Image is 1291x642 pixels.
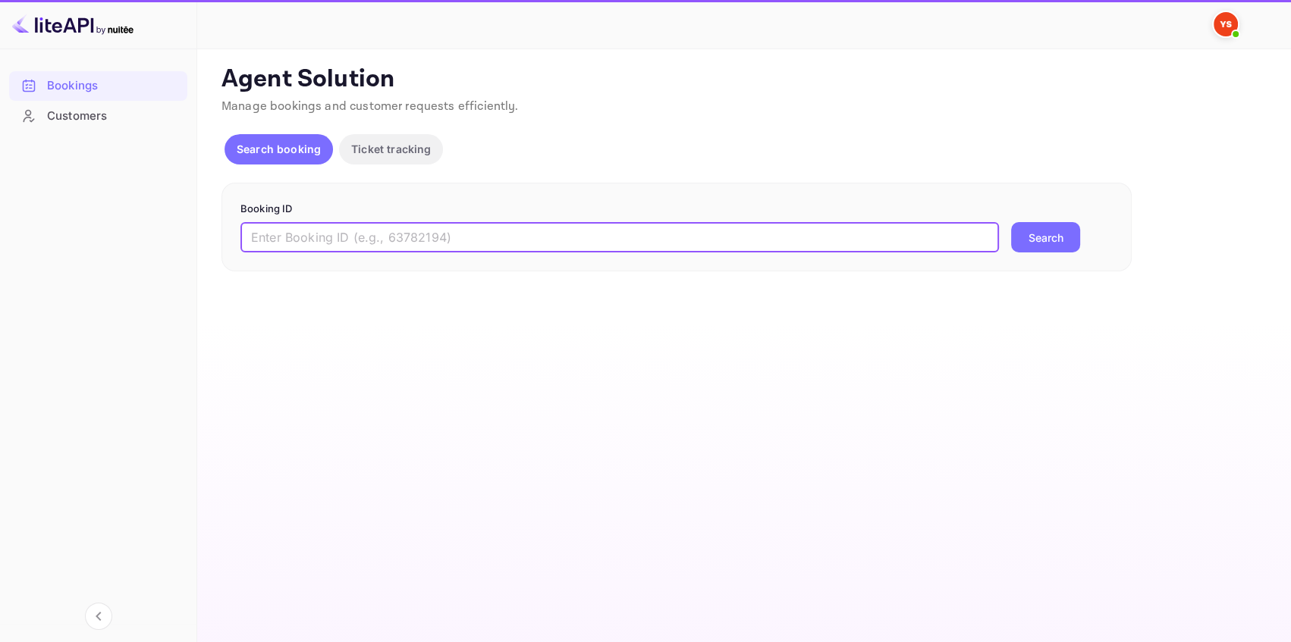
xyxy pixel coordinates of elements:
[9,102,187,131] div: Customers
[9,102,187,130] a: Customers
[47,77,180,95] div: Bookings
[9,71,187,99] a: Bookings
[240,222,999,252] input: Enter Booking ID (e.g., 63782194)
[237,141,321,157] p: Search booking
[1214,12,1238,36] img: Yandex Support
[12,12,133,36] img: LiteAPI logo
[85,603,112,630] button: Collapse navigation
[221,64,1264,95] p: Agent Solution
[9,71,187,101] div: Bookings
[1011,222,1080,252] button: Search
[47,108,180,125] div: Customers
[351,141,431,157] p: Ticket tracking
[221,99,519,114] span: Manage bookings and customer requests efficiently.
[240,202,1113,217] p: Booking ID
